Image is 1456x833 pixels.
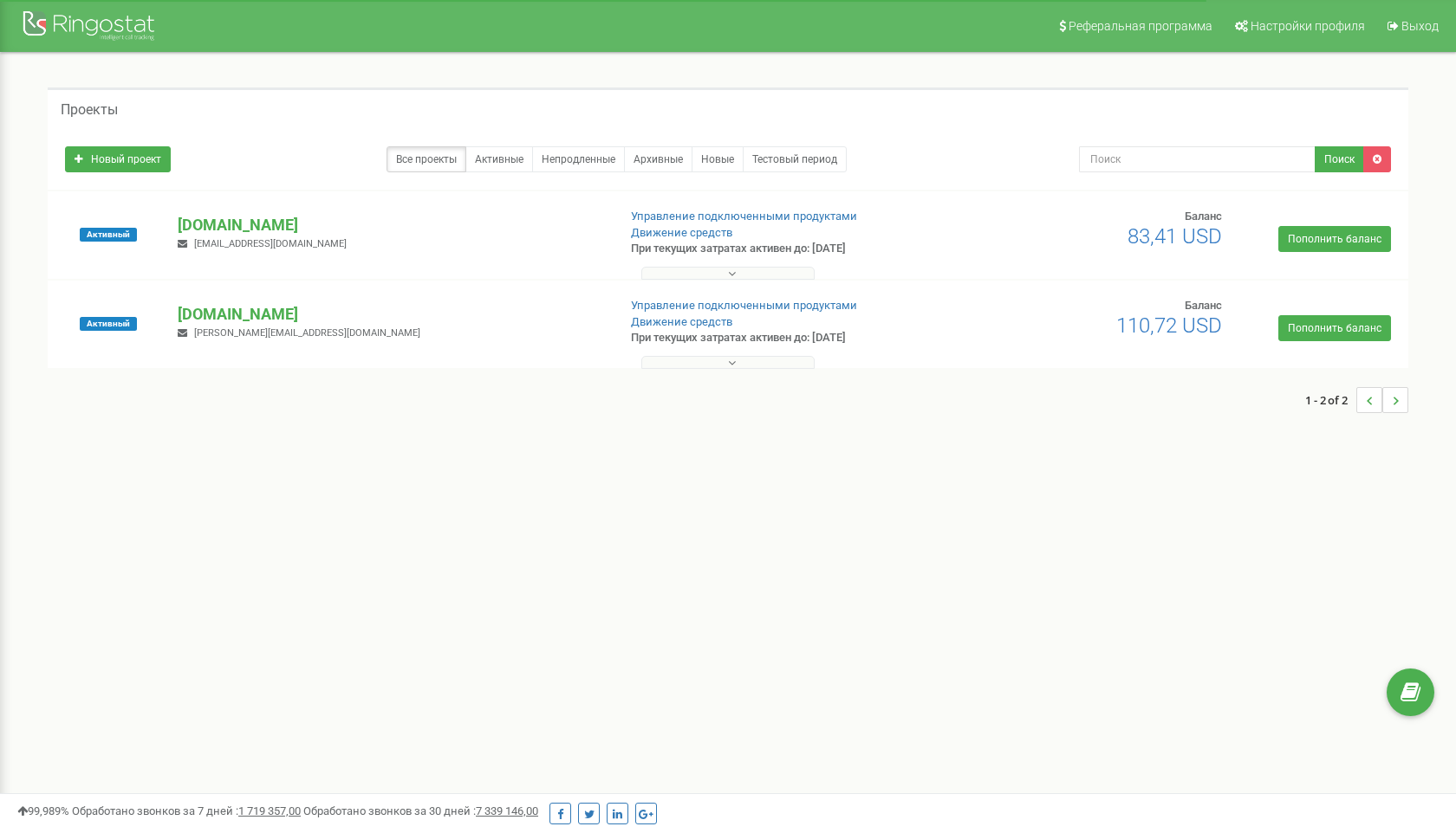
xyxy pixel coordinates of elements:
a: Управление подключенными продуктами [631,210,857,223]
a: Архивные [624,146,692,172]
p: При текущих затратах активен до: [DATE] [631,330,943,346]
a: Активные [465,146,533,172]
input: Поиск [1079,146,1316,172]
span: Обработано звонков за 7 дней : [72,804,301,817]
span: 1 - 2 of 2 [1305,387,1356,413]
a: Тестовый период [743,146,847,172]
a: Движение средств [631,315,732,328]
span: 110,72 USD [1116,313,1222,338]
span: Баланс [1185,210,1222,223]
u: 7 339 146,00 [476,804,538,817]
span: Реферальная программа [1069,19,1212,33]
span: Активный [80,228,137,242]
a: Все проекты [387,146,466,172]
span: Настройки профиля [1251,19,1365,33]
a: Новый проект [65,146,171,172]
nav: ... [1305,370,1408,430]
span: Активный [80,317,137,331]
a: Управление подключенными продуктами [631,299,857,312]
p: [DOMAIN_NAME] [178,303,602,326]
span: Баланс [1185,299,1222,312]
span: Выход [1401,19,1439,33]
a: Непродленные [532,146,625,172]
span: Обработано звонков за 30 дней : [303,804,538,817]
u: 1 719 357,00 [238,804,301,817]
span: [EMAIL_ADDRESS][DOMAIN_NAME] [194,238,347,249]
a: Пополнить баланс [1278,315,1391,341]
span: 83,41 USD [1128,224,1222,249]
a: Пополнить баланс [1278,226,1391,252]
h5: Проекты [61,102,118,118]
a: Движение средств [631,226,732,239]
span: [PERSON_NAME][EMAIL_ADDRESS][DOMAIN_NAME] [194,327,420,339]
a: Новые [692,146,744,172]
button: Поиск [1315,146,1364,172]
span: 99,989% [17,804,69,817]
p: [DOMAIN_NAME] [178,214,602,236]
p: При текущих затратах активен до: [DATE] [631,241,943,257]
